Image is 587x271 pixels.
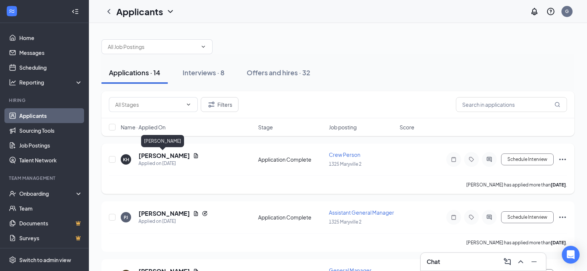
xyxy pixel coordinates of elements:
div: Onboarding [19,190,76,197]
svg: ChevronUp [516,257,525,266]
input: All Stages [115,100,183,109]
h5: [PERSON_NAME] [139,209,190,218]
a: Talent Network [19,153,83,168]
span: Score [400,123,414,131]
button: Filter Filters [201,97,239,112]
svg: ActiveChat [485,156,494,162]
button: Minimize [528,256,540,268]
p: [PERSON_NAME] has applied more than . [466,182,567,188]
span: Name · Applied On [121,123,166,131]
div: Team Management [9,175,81,181]
svg: Reapply [202,211,208,217]
div: Applications · 14 [109,68,160,77]
svg: ComposeMessage [503,257,512,266]
svg: Tag [467,214,476,220]
div: Switch to admin view [19,256,71,264]
button: ComposeMessage [501,256,513,268]
div: G [565,8,569,14]
a: SurveysCrown [19,231,83,245]
p: [PERSON_NAME] has applied more than . [466,239,567,246]
svg: ChevronDown [166,7,175,16]
a: Scheduling [19,60,83,75]
h3: Chat [427,258,440,266]
button: Schedule Interview [501,153,554,165]
a: Home [19,30,83,45]
div: KH [123,156,129,163]
h5: [PERSON_NAME] [139,152,190,160]
svg: Settings [9,256,16,264]
svg: Notifications [530,7,539,16]
input: Search in applications [456,97,567,112]
h1: Applicants [116,5,163,18]
svg: UserCheck [9,190,16,197]
div: Open Intercom Messenger [562,246,580,264]
svg: WorkstreamLogo [8,7,16,15]
svg: Note [449,214,458,220]
div: Offers and hires · 32 [247,68,310,77]
input: All Job Postings [108,43,197,51]
a: Applicants [19,108,83,123]
svg: QuestionInfo [546,7,555,16]
svg: Note [449,156,458,162]
div: Interviews · 8 [183,68,224,77]
span: Crew Person [329,151,360,158]
svg: Minimize [530,257,538,266]
svg: Ellipses [558,213,567,222]
span: 1325 Maryville 2 [329,219,361,225]
b: [DATE] [551,240,566,245]
svg: MagnifyingGlass [554,102,560,108]
span: 1325 Maryville 2 [329,161,361,167]
button: ChevronUp [515,256,527,268]
svg: Tag [467,156,476,162]
b: [DATE] [551,182,566,188]
svg: ChevronLeft [104,7,113,16]
div: Applied on [DATE] [139,218,208,225]
svg: ActiveChat [485,214,494,220]
div: Application Complete [258,214,324,221]
svg: Document [193,153,199,159]
span: Stage [258,123,273,131]
span: Job posting [329,123,357,131]
div: PJ [124,214,128,221]
svg: Ellipses [558,155,567,164]
svg: Document [193,211,199,217]
div: Hiring [9,97,81,103]
svg: Filter [207,100,216,109]
a: Team [19,201,83,216]
svg: ChevronDown [200,44,206,50]
div: [PERSON_NAME] [141,135,184,147]
a: DocumentsCrown [19,216,83,231]
a: Job Postings [19,138,83,153]
a: Messages [19,45,83,60]
div: Applied on [DATE] [139,160,199,167]
button: Schedule Interview [501,211,554,223]
div: Application Complete [258,156,324,163]
span: Assistant General Manager [329,209,394,216]
div: Reporting [19,79,83,86]
svg: Collapse [71,8,79,15]
svg: Analysis [9,79,16,86]
a: Sourcing Tools [19,123,83,138]
svg: ChevronDown [186,102,191,108]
